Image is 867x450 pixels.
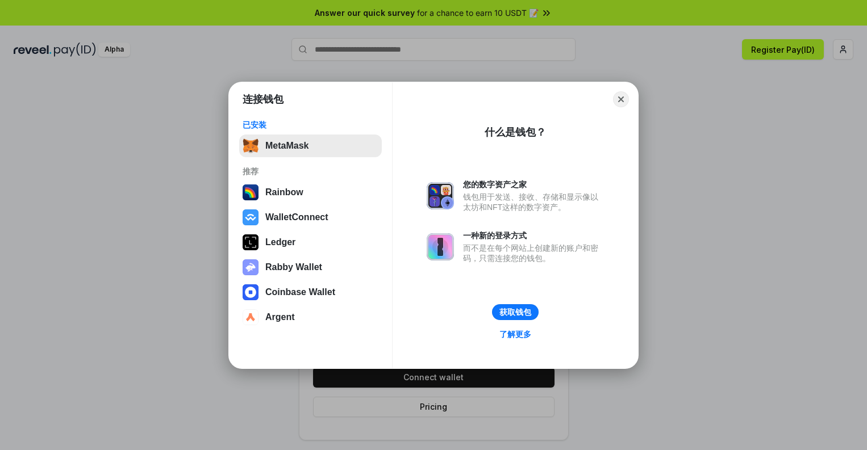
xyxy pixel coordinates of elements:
img: svg+xml,%3Csvg%20width%3D%22120%22%20height%3D%22120%22%20viewBox%3D%220%200%20120%20120%22%20fil... [243,184,259,200]
img: svg+xml,%3Csvg%20xmlns%3D%22http%3A%2F%2Fwww.w3.org%2F2000%2Fsvg%22%20fill%3D%22none%22%20viewBox... [427,233,454,260]
div: 了解更多 [499,329,531,339]
div: 而不是在每个网站上创建新的账户和密码，只需连接您的钱包。 [463,243,604,263]
div: 钱包用于发送、接收、存储和显示像以太坊和NFT这样的数字资产。 [463,192,604,212]
div: Coinbase Wallet [265,287,335,297]
button: WalletConnect [239,206,382,229]
button: Rainbow [239,181,382,204]
button: Close [613,91,629,107]
a: 了解更多 [493,327,538,342]
div: WalletConnect [265,212,328,222]
button: Coinbase Wallet [239,281,382,304]
h1: 连接钱包 [243,92,284,106]
div: Ledger [265,237,295,247]
div: 已安装 [243,120,378,130]
div: Argent [265,312,295,322]
img: svg+xml,%3Csvg%20width%3D%2228%22%20height%3D%2228%22%20viewBox%3D%220%200%2028%2028%22%20fill%3D... [243,284,259,300]
div: Rainbow [265,187,303,197]
img: svg+xml,%3Csvg%20fill%3D%22none%22%20height%3D%2233%22%20viewBox%3D%220%200%2035%2033%22%20width%... [243,138,259,154]
div: MetaMask [265,141,309,151]
div: 一种新的登录方式 [463,230,604,241]
div: 推荐 [243,166,378,176]
img: svg+xml,%3Csvg%20xmlns%3D%22http%3A%2F%2Fwww.w3.org%2F2000%2Fsvg%22%20fill%3D%22none%22%20viewBox... [427,182,454,209]
div: 获取钱包 [499,307,531,317]
button: Rabby Wallet [239,256,382,279]
button: MetaMask [239,134,382,157]
img: svg+xml,%3Csvg%20xmlns%3D%22http%3A%2F%2Fwww.w3.org%2F2000%2Fsvg%22%20fill%3D%22none%22%20viewBox... [243,259,259,275]
div: 您的数字资产之家 [463,179,604,190]
button: Ledger [239,231,382,254]
img: svg+xml,%3Csvg%20xmlns%3D%22http%3A%2F%2Fwww.w3.org%2F2000%2Fsvg%22%20width%3D%2228%22%20height%3... [243,234,259,250]
button: Argent [239,306,382,329]
img: svg+xml,%3Csvg%20width%3D%2228%22%20height%3D%2228%22%20viewBox%3D%220%200%2028%2028%22%20fill%3D... [243,309,259,325]
div: Rabby Wallet [265,262,322,272]
div: 什么是钱包？ [485,125,546,139]
img: svg+xml,%3Csvg%20width%3D%2228%22%20height%3D%2228%22%20viewBox%3D%220%200%2028%2028%22%20fill%3D... [243,209,259,225]
button: 获取钱包 [492,304,539,320]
